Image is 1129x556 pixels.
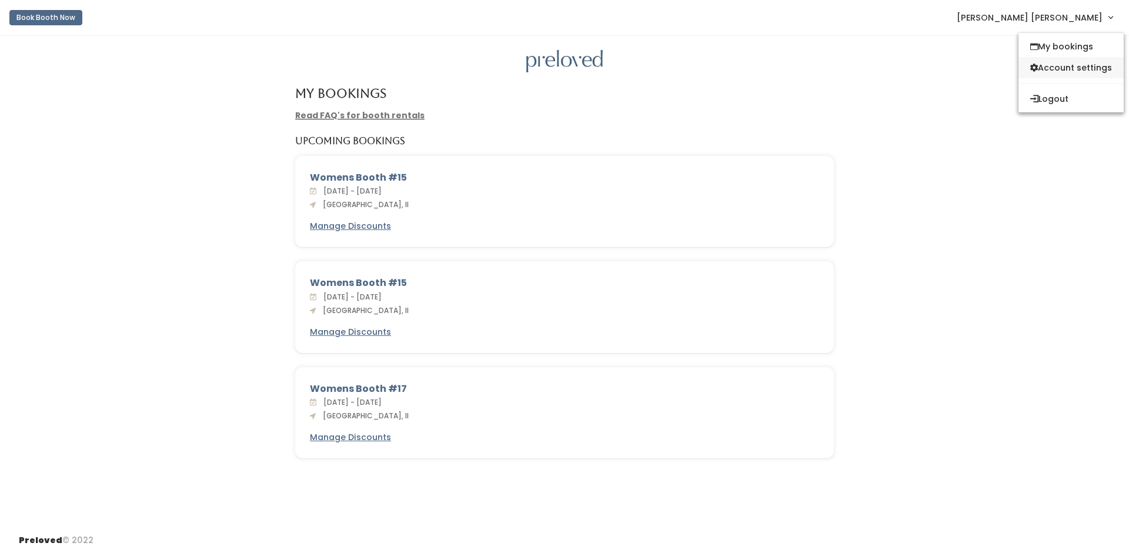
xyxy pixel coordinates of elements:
span: [GEOGRAPHIC_DATA], Il [318,305,409,315]
a: My bookings [1018,36,1124,57]
div: Womens Booth #15 [310,276,819,290]
span: [DATE] - [DATE] [319,397,382,407]
span: [DATE] - [DATE] [319,292,382,302]
div: Womens Booth #15 [310,171,819,185]
a: Manage Discounts [310,431,391,444]
img: preloved logo [526,50,603,73]
a: Read FAQ's for booth rentals [295,109,425,121]
a: [PERSON_NAME] [PERSON_NAME] [945,5,1124,30]
button: Logout [1018,88,1124,109]
span: [PERSON_NAME] [PERSON_NAME] [957,11,1103,24]
div: Womens Booth #17 [310,382,819,396]
a: Manage Discounts [310,220,391,232]
h5: Upcoming Bookings [295,136,405,147]
span: [GEOGRAPHIC_DATA], Il [318,199,409,209]
span: [GEOGRAPHIC_DATA], Il [318,411,409,421]
a: Manage Discounts [310,326,391,338]
a: Book Booth Now [9,5,82,31]
div: © 2022 [19,525,93,547]
button: Book Booth Now [9,10,82,25]
span: [DATE] - [DATE] [319,186,382,196]
h4: My Bookings [295,86,386,100]
a: Account settings [1018,57,1124,78]
span: Preloved [19,534,62,546]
